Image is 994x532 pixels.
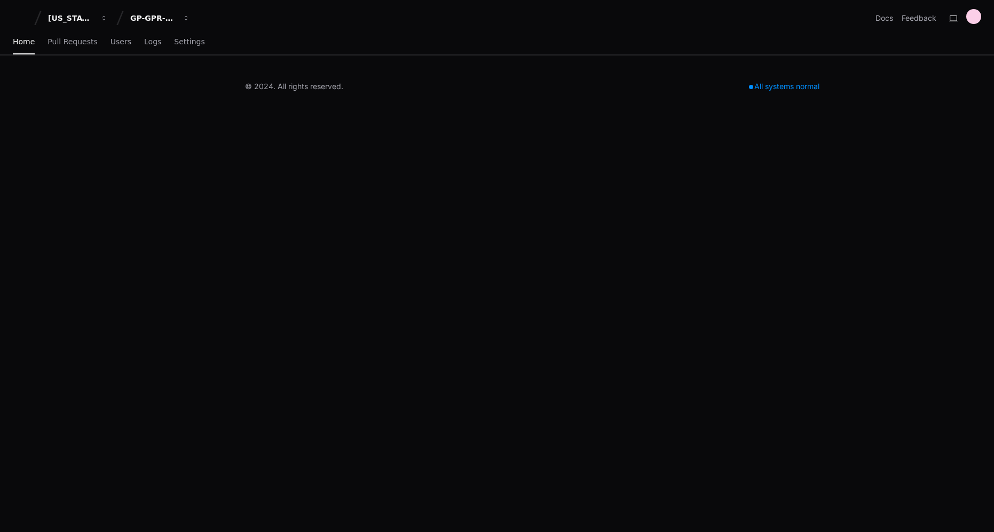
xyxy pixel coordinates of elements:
[174,30,204,54] a: Settings
[111,30,131,54] a: Users
[174,38,204,45] span: Settings
[48,30,97,54] a: Pull Requests
[245,81,343,92] div: © 2024. All rights reserved.
[130,13,176,23] div: GP-GPR-CXPortal
[48,13,94,23] div: [US_STATE] Pacific
[875,13,893,23] a: Docs
[111,38,131,45] span: Users
[126,9,194,28] button: GP-GPR-CXPortal
[144,30,161,54] a: Logs
[144,38,161,45] span: Logs
[13,38,35,45] span: Home
[902,13,936,23] button: Feedback
[13,30,35,54] a: Home
[44,9,112,28] button: [US_STATE] Pacific
[48,38,97,45] span: Pull Requests
[743,79,826,94] div: All systems normal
